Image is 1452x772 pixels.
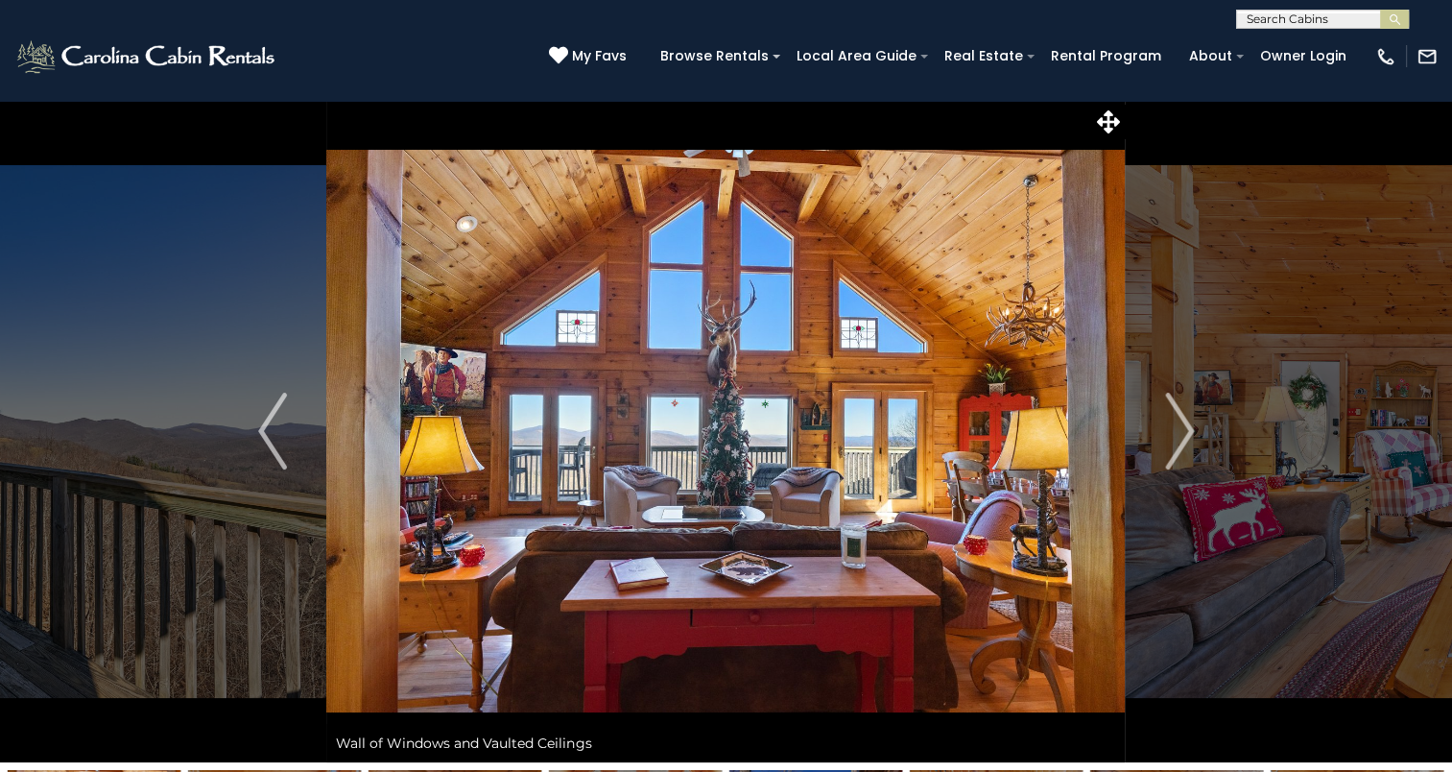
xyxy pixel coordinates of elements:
[1126,100,1233,762] button: Next
[1179,41,1242,71] a: About
[14,37,280,76] img: White-1-2.png
[1375,46,1396,67] img: phone-regular-white.png
[326,724,1125,762] div: Wall of Windows and Vaulted Ceilings
[219,100,326,762] button: Previous
[1041,41,1171,71] a: Rental Program
[572,46,627,66] span: My Favs
[787,41,926,71] a: Local Area Guide
[549,46,631,67] a: My Favs
[1165,393,1194,470] img: arrow
[1416,46,1438,67] img: mail-regular-white.png
[1250,41,1356,71] a: Owner Login
[258,393,287,470] img: arrow
[935,41,1033,71] a: Real Estate
[651,41,778,71] a: Browse Rentals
